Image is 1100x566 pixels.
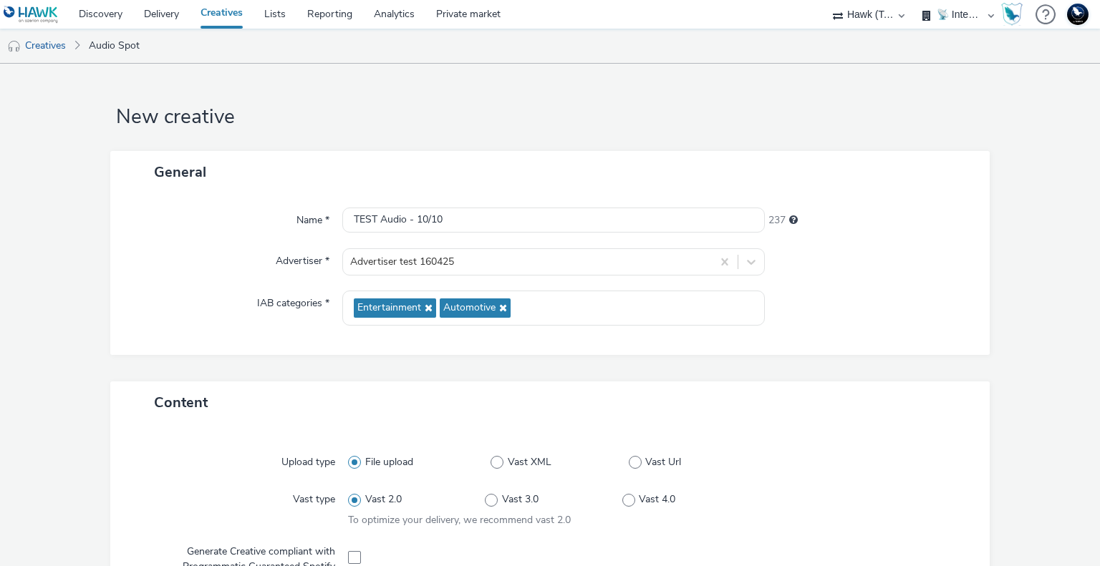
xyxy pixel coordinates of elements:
[1067,4,1089,25] img: Support Hawk
[1001,3,1023,26] img: Hawk Academy
[154,162,206,182] span: General
[110,104,990,131] h1: New creative
[645,455,681,469] span: Vast Url
[348,513,571,527] span: To optimize your delivery, we recommend vast 2.0
[154,393,208,412] span: Content
[251,291,335,311] label: IAB categories *
[508,455,551,469] span: Vast XML
[291,208,335,228] label: Name *
[276,449,341,469] label: Upload type
[443,302,496,314] span: Automotive
[502,492,539,507] span: Vast 3.0
[82,29,147,63] a: Audio Spot
[7,39,21,54] img: audio
[768,213,786,228] span: 237
[270,248,335,268] label: Advertiser *
[342,208,764,233] input: Name
[1001,3,1028,26] a: Hawk Academy
[639,492,675,507] span: Vast 4.0
[357,302,421,314] span: Entertainment
[365,492,402,507] span: Vast 2.0
[365,455,413,469] span: File upload
[287,487,341,507] label: Vast type
[4,6,59,24] img: undefined Logo
[789,213,798,228] div: Maximum 255 characters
